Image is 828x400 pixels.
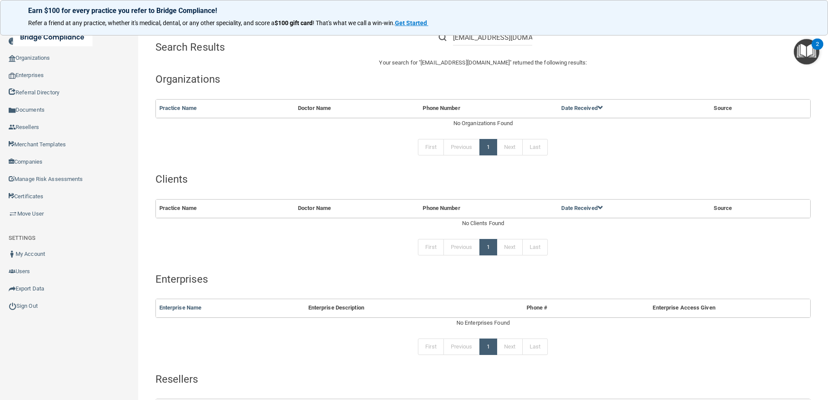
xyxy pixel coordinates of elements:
[155,218,811,229] div: No Clients Found
[155,274,811,285] h4: Enterprises
[439,33,446,41] img: ic-search.3b580494.png
[9,55,16,62] img: organization-icon.f8decf85.png
[497,139,523,155] a: Next
[155,58,811,68] p: Your search for " " returned the following results:
[294,200,419,217] th: Doctor Name
[275,19,313,26] strong: $100 gift card
[9,107,16,114] img: icon-documents.8dae5593.png
[522,339,548,355] a: Last
[497,339,523,355] a: Next
[522,239,548,255] a: Last
[561,105,603,111] a: Date Received
[9,233,36,243] label: SETTINGS
[419,200,558,217] th: Phone Number
[420,59,510,66] span: [EMAIL_ADDRESS][DOMAIN_NAME]
[155,318,811,328] div: No Enterprises Found
[579,299,789,317] th: Enterprise Access Given
[155,374,811,385] h4: Resellers
[28,19,275,26] span: Refer a friend at any practice, whether it's medical, dental, or any other speciality, and score a
[418,239,444,255] a: First
[418,339,444,355] a: First
[522,139,548,155] a: Last
[418,139,444,155] a: First
[294,100,419,117] th: Doctor Name
[443,339,480,355] a: Previous
[561,205,603,211] a: Date Received
[156,200,294,217] th: Practice Name
[443,139,480,155] a: Previous
[443,239,480,255] a: Previous
[479,239,497,255] a: 1
[497,239,523,255] a: Next
[9,124,16,131] img: ic_reseller.de258add.png
[13,29,93,46] img: bridge_compliance_login_screen.278c3ca4.svg
[155,174,811,185] h4: Clients
[794,39,819,65] button: Open Resource Center, 2 new notifications
[395,19,428,26] a: Get Started
[495,299,579,317] th: Phone #
[9,73,16,79] img: enterprise.0d942306.png
[479,139,497,155] a: 1
[28,6,800,15] p: Earn $100 for every practice you refer to Bridge Compliance!
[9,251,16,258] img: ic_user_dark.df1a06c3.png
[9,285,16,292] img: icon-export.b9366987.png
[9,302,16,310] img: ic_power_dark.7ecde6b1.png
[710,100,788,117] th: Source
[479,339,497,355] a: 1
[816,44,819,55] div: 2
[159,304,202,311] a: Enterprise Name
[710,200,788,217] th: Source
[159,105,197,111] a: Practice Name
[155,74,811,85] h4: Organizations
[313,19,395,26] span: ! That's what we call a win-win.
[419,100,558,117] th: Phone Number
[453,29,532,45] input: Search
[155,118,811,129] div: No Organizations Found
[395,19,427,26] strong: Get Started
[9,268,16,275] img: icon-users.e205127d.png
[9,210,17,218] img: briefcase.64adab9b.png
[305,299,495,317] th: Enterprise Description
